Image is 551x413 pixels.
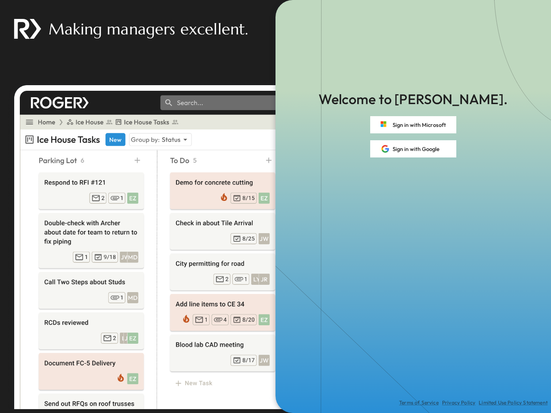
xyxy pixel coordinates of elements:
[370,116,456,133] button: Sign in with Microsoft
[370,140,456,157] button: Sign in with Google
[479,399,548,406] a: Limited Use Policy Statement
[319,89,508,109] p: Welcome to [PERSON_NAME].
[49,18,248,40] p: Making managers excellent.
[442,399,475,406] a: Privacy Policy
[399,399,439,406] a: Terms of Service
